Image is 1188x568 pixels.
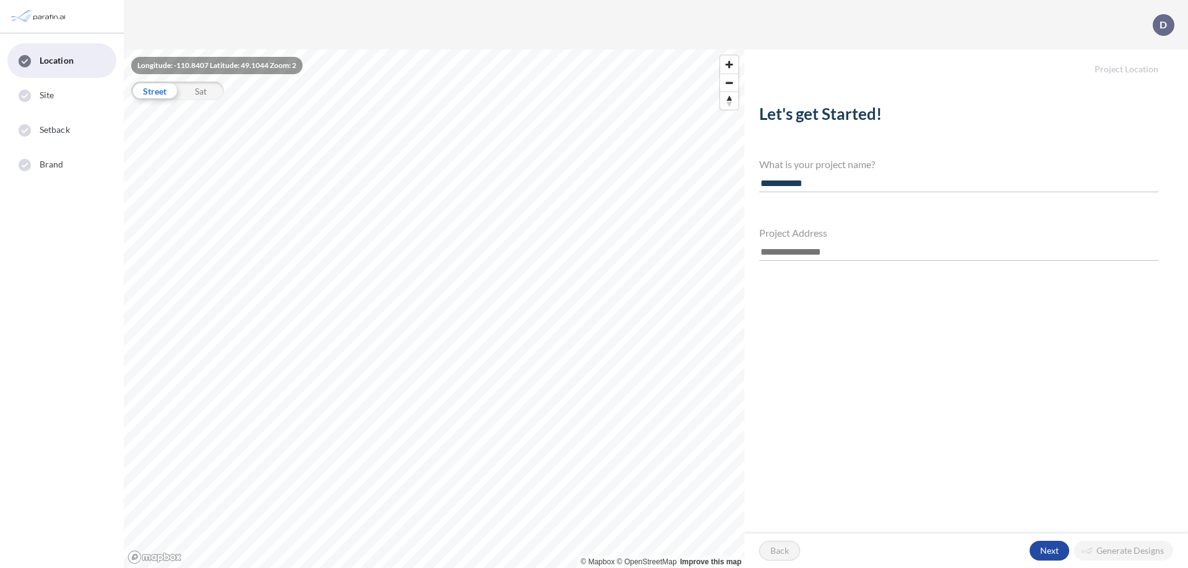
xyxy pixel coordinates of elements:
[581,557,615,566] a: Mapbox
[1030,541,1069,561] button: Next
[759,104,1158,129] h2: Let's get Started!
[40,124,70,136] span: Setback
[759,158,1158,170] h4: What is your project name?
[127,550,182,564] a: Mapbox homepage
[744,49,1188,75] h5: Project Location
[131,82,178,100] div: Street
[178,82,224,100] div: Sat
[1040,545,1059,557] p: Next
[124,49,744,568] canvas: Map
[720,74,738,91] button: Zoom out
[131,57,303,74] div: Longitude: -110.8407 Latitude: 49.1044 Zoom: 2
[720,91,738,109] button: Reset bearing to north
[720,56,738,74] button: Zoom in
[1160,19,1167,30] p: D
[759,227,1158,239] h4: Project Address
[680,557,741,566] a: Improve this map
[40,54,74,67] span: Location
[40,158,64,171] span: Brand
[9,5,69,28] img: Parafin
[617,557,677,566] a: OpenStreetMap
[40,89,54,101] span: Site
